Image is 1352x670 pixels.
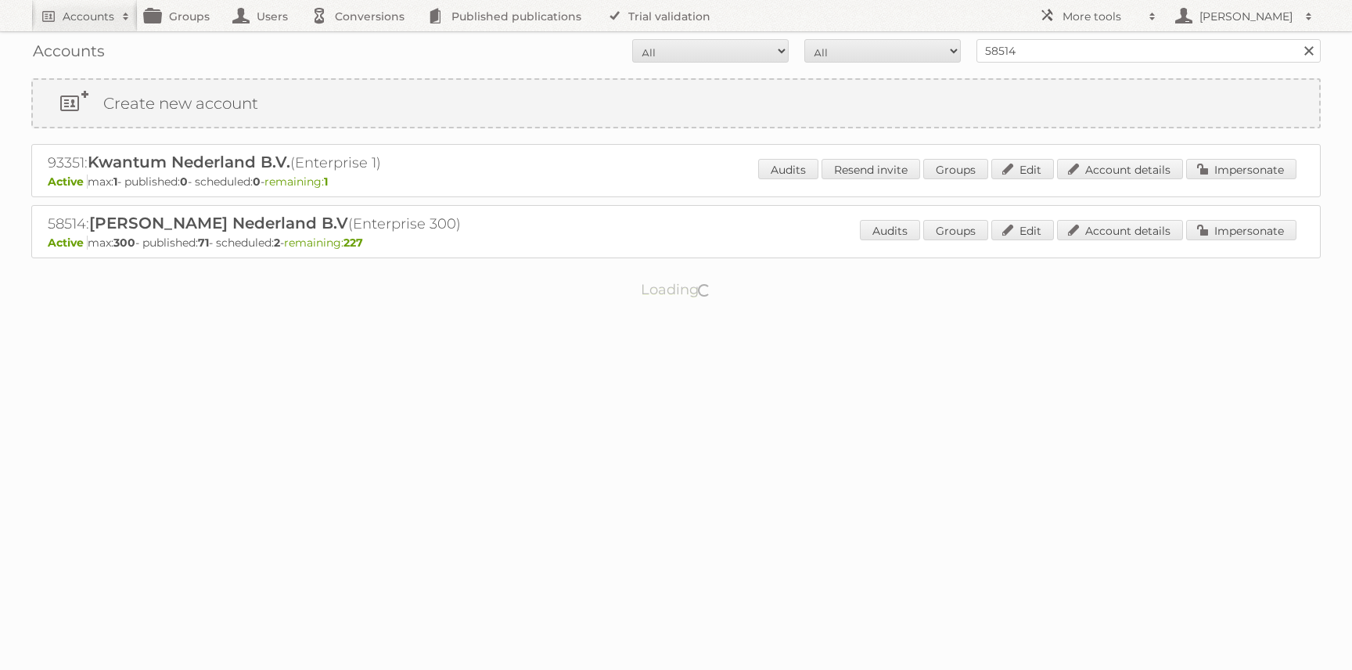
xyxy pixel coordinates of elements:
[758,159,818,179] a: Audits
[48,236,1304,250] p: max: - published: - scheduled: -
[198,236,209,250] strong: 71
[860,220,920,240] a: Audits
[48,236,88,250] span: Active
[48,175,1304,189] p: max: - published: - scheduled: -
[48,153,595,173] h2: 93351: (Enterprise 1)
[1196,9,1297,24] h2: [PERSON_NAME]
[991,220,1054,240] a: Edit
[113,175,117,189] strong: 1
[923,220,988,240] a: Groups
[33,80,1319,127] a: Create new account
[1057,159,1183,179] a: Account details
[1186,220,1296,240] a: Impersonate
[1186,159,1296,179] a: Impersonate
[113,236,135,250] strong: 300
[253,175,261,189] strong: 0
[180,175,188,189] strong: 0
[822,159,920,179] a: Resend invite
[89,214,348,232] span: [PERSON_NAME] Nederland B.V
[1057,220,1183,240] a: Account details
[284,236,363,250] span: remaining:
[591,274,761,305] p: Loading
[324,175,328,189] strong: 1
[264,175,328,189] span: remaining:
[923,159,988,179] a: Groups
[63,9,114,24] h2: Accounts
[343,236,363,250] strong: 227
[274,236,280,250] strong: 2
[1063,9,1141,24] h2: More tools
[48,214,595,234] h2: 58514: (Enterprise 300)
[88,153,290,171] span: Kwantum Nederland B.V.
[991,159,1054,179] a: Edit
[48,175,88,189] span: Active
